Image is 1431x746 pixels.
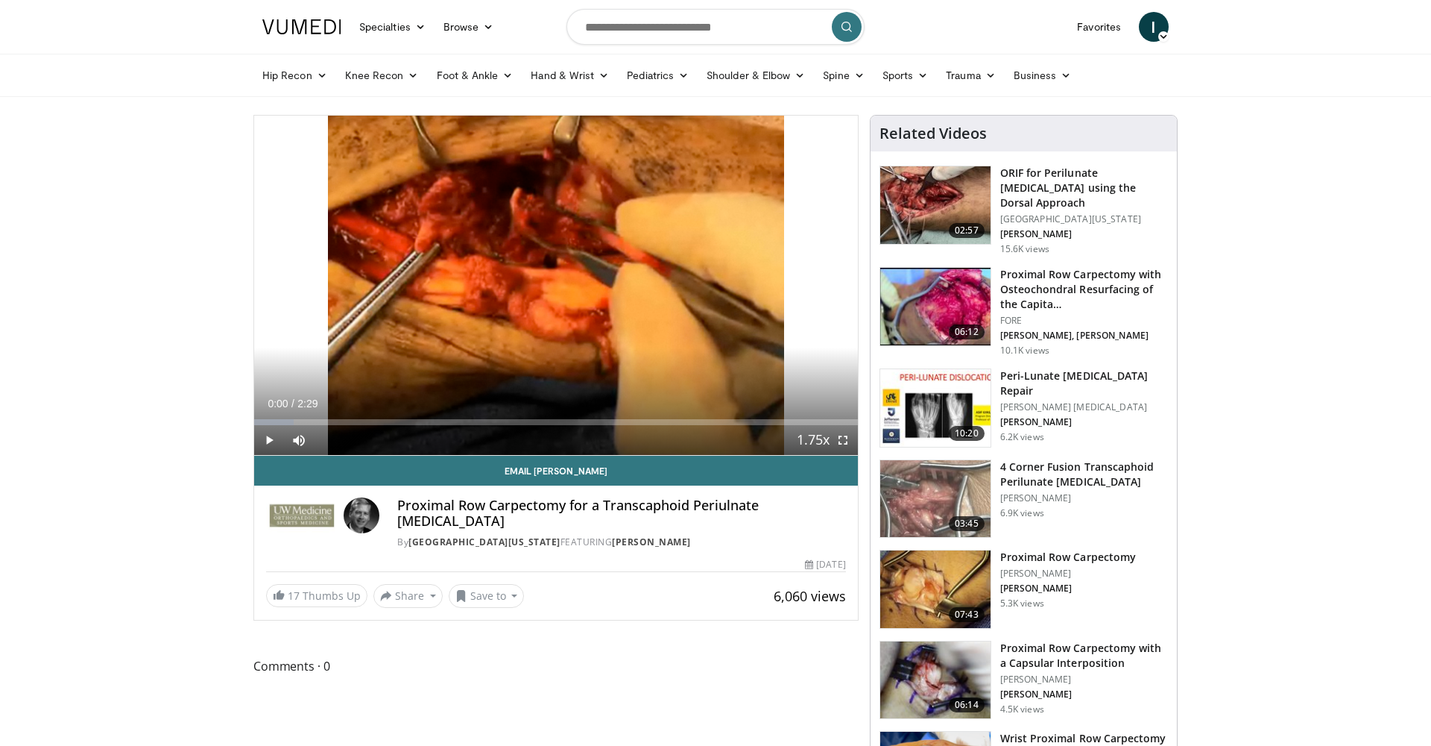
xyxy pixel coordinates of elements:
button: Share [373,584,443,608]
div: By FEATURING [397,536,846,549]
a: 06:14 Proximal Row Carpectomy with a Capsular Interposition [PERSON_NAME] [PERSON_NAME] 4.5K views [879,641,1168,720]
a: Foot & Ankle [428,60,522,90]
div: Progress Bar [254,419,858,425]
img: Avatar [344,498,379,533]
p: [PERSON_NAME] [1000,492,1168,504]
p: 6.2K views [1000,431,1044,443]
a: Trauma [937,60,1005,90]
img: VuMedi Logo [262,19,341,34]
p: [PERSON_NAME] [1000,583,1136,595]
a: 10:20 Peri-Lunate [MEDICAL_DATA] Repair [PERSON_NAME] [MEDICAL_DATA] [PERSON_NAME] 6.2K views [879,369,1168,448]
p: FORE [1000,315,1168,327]
span: 2:29 [297,398,318,410]
a: [GEOGRAPHIC_DATA][US_STATE] [408,536,560,548]
p: [PERSON_NAME] [1000,568,1136,580]
a: 02:57 ORIF for Perilunate [MEDICAL_DATA] using the Dorsal Approach [GEOGRAPHIC_DATA][US_STATE] [P... [879,166,1168,255]
a: 17 Thumbs Up [266,584,367,607]
button: Fullscreen [828,425,858,455]
p: 15.6K views [1000,243,1049,255]
p: [PERSON_NAME] [MEDICAL_DATA] [1000,401,1168,413]
p: [PERSON_NAME] [1000,416,1168,428]
a: [PERSON_NAME] [612,536,691,548]
p: [PERSON_NAME], [PERSON_NAME] [1000,330,1168,342]
img: 82d4da26-0617-4612-b05a-f6acf33bcfba.150x105_q85_crop-smart_upscale.jpg [880,268,991,345]
a: 03:45 4 Corner Fusion Transcaphoid Perilunate [MEDICAL_DATA] [PERSON_NAME] 6.9K views [879,460,1168,539]
a: Business [1005,60,1081,90]
a: Spine [814,60,873,90]
h3: Proximal Row Carpectomy with Osteochondral Resurfacing of the Capita… [1000,267,1168,312]
a: Email [PERSON_NAME] [254,456,858,486]
a: Knee Recon [336,60,428,90]
p: 5.3K views [1000,598,1044,609]
a: Browse [435,12,503,42]
h3: ORIF for Perilunate [MEDICAL_DATA] using the Dorsal Approach [1000,166,1168,210]
span: 03:45 [949,516,985,531]
img: bf3337b0-582c-4dd6-bf6c-db1afff2545b.150x105_q85_crop-smart_upscale.jpg [880,166,991,244]
p: 6.9K views [1000,507,1044,519]
span: 06:12 [949,325,985,339]
img: e6b90a39-11c4-452a-a579-c84ec927ec26.150x105_q85_crop-smart_upscale.jpg [880,551,991,628]
button: Play [254,425,284,455]
a: Sports [874,60,938,90]
a: Shoulder & Elbow [698,60,814,90]
a: Specialties [350,12,435,42]
button: Save to [449,584,525,608]
p: [PERSON_NAME] [1000,228,1168,240]
input: Search topics, interventions [566,9,865,45]
span: Comments 0 [253,656,859,676]
span: 0:00 [268,398,288,410]
h3: Peri-Lunate [MEDICAL_DATA] Repair [1000,369,1168,398]
h4: Proximal Row Carpectomy for a Transcaphoid Periulnate [MEDICAL_DATA] [397,498,846,530]
span: 07:43 [949,607,985,622]
span: 02:57 [949,223,985,238]
span: 17 [288,589,300,603]
span: 06:14 [949,698,985,712]
img: 1b5f4ccd-8f9f-4f84-889d-337cda345fc9.150x105_q85_crop-smart_upscale.jpg [880,460,991,538]
h4: Related Videos [879,125,987,142]
span: 10:20 [949,426,985,441]
h3: Proximal Row Carpectomy with a Capsular Interposition [1000,641,1168,671]
span: 6,060 views [774,587,846,605]
img: University of Washington [266,498,338,533]
p: [GEOGRAPHIC_DATA][US_STATE] [1000,213,1168,225]
img: e19aa116-9160-4336-b0e7-5adeaa8703b7.150x105_q85_crop-smart_upscale.jpg [880,642,991,719]
a: Hip Recon [253,60,336,90]
div: [DATE] [805,558,845,571]
a: Hand & Wrist [522,60,618,90]
a: Favorites [1068,12,1130,42]
p: [PERSON_NAME] [1000,689,1168,700]
a: 07:43 Proximal Row Carpectomy [PERSON_NAME] [PERSON_NAME] 5.3K views [879,550,1168,629]
button: Mute [284,425,314,455]
a: 06:12 Proximal Row Carpectomy with Osteochondral Resurfacing of the Capita… FORE [PERSON_NAME], [... [879,267,1168,357]
span: / [291,398,294,410]
p: 10.1K views [1000,345,1049,357]
video-js: Video Player [254,116,858,456]
button: Playback Rate [798,425,828,455]
img: c1bfbbfa-d817-4968-9dad-0f41b0b7cc34.150x105_q85_crop-smart_upscale.jpg [880,369,991,447]
p: [PERSON_NAME] [1000,674,1168,686]
h3: Proximal Row Carpectomy [1000,550,1136,565]
p: 4.5K views [1000,703,1044,715]
h3: 4 Corner Fusion Transcaphoid Perilunate [MEDICAL_DATA] [1000,460,1168,489]
a: I [1139,12,1169,42]
a: Pediatrics [618,60,698,90]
